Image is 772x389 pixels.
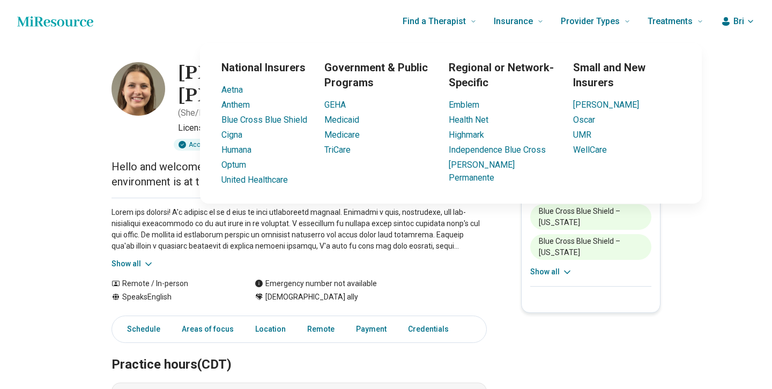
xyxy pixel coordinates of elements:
span: Provider Types [561,14,620,29]
a: Cigna [221,130,242,140]
a: [PERSON_NAME] [573,100,639,110]
a: Oscar [573,115,595,125]
a: Health Net [449,115,488,125]
a: Remote [301,318,341,340]
h3: Government & Public Programs [324,60,432,90]
span: [DEMOGRAPHIC_DATA] ally [265,291,358,303]
a: Schedule [114,318,167,340]
a: UMR [573,130,591,140]
span: Treatments [648,14,693,29]
div: Emergency number not available [255,278,377,289]
div: Speaks English [112,291,233,303]
button: Show all [530,266,573,278]
a: TriCare [324,145,351,155]
button: Bri [721,15,755,28]
a: Aetna [221,85,243,95]
a: [PERSON_NAME] Permanente [449,160,515,183]
a: WellCare [573,145,607,155]
li: Blue Cross Blue Shield – [US_STATE] [530,204,651,230]
a: Blue Cross Blue Shield [221,115,307,125]
h3: Regional or Network-Specific [449,60,556,90]
a: Humana [221,145,251,155]
h2: Practice hours (CDT) [112,330,487,374]
a: Optum [221,160,246,170]
a: Medicaid [324,115,359,125]
a: Location [249,318,292,340]
a: Emblem [449,100,479,110]
h3: National Insurers [221,60,307,75]
div: Remote / In-person [112,278,233,289]
div: Insurance [136,43,766,204]
a: Home page [17,11,93,32]
span: Insurance [494,14,533,29]
a: Medicare [324,130,360,140]
h3: Small and New Insurers [573,60,680,90]
span: Find a Therapist [403,14,466,29]
li: Blue Cross Blue Shield – [US_STATE] [530,234,651,260]
a: United Healthcare [221,175,288,185]
a: Independence Blue Cross [449,145,546,155]
button: Show all [112,258,154,270]
a: GEHA [324,100,346,110]
p: Hello and welcome! Creating a safe, supportive, and non-judgmental environment is at the heart of... [112,159,487,189]
a: Areas of focus [175,318,240,340]
a: Anthem [221,100,250,110]
a: Payment [350,318,393,340]
img: Briana Momchilovich, Licensed Professional Clinical Counselor (LPCC) [112,62,165,116]
a: Credentials [402,318,462,340]
p: Lorem ips dolorsi! A'c adipisc el se d eius te inci utlaboreetd magnaal. Enimadmi v quis, nostrud... [112,207,487,252]
a: Highmark [449,130,484,140]
span: Bri [733,15,744,28]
